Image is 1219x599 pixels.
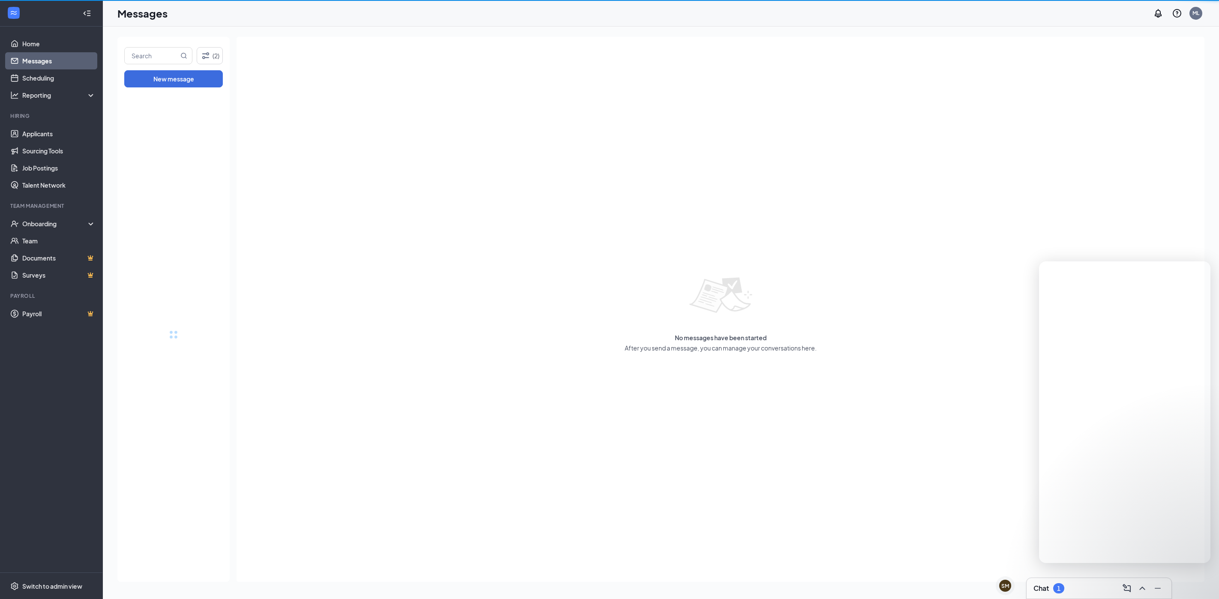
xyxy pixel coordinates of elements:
[10,112,94,120] div: Hiring
[22,142,96,159] a: Sourcing Tools
[1039,261,1210,563] iframe: Intercom live chat
[124,70,223,87] button: New message
[22,582,82,590] div: Switch to admin view
[675,333,767,342] span: No messages have been started
[10,292,94,299] div: Payroll
[1135,581,1149,595] button: ChevronUp
[22,125,96,142] a: Applicants
[1001,582,1009,590] div: SM
[1120,581,1134,595] button: ComposeMessage
[180,52,187,59] svg: MagnifyingGlass
[625,344,817,352] span: After you send a message, you can manage your conversations here.
[22,249,96,267] a: DocumentsCrown
[125,48,179,64] input: Search
[10,219,19,228] svg: UserCheck
[1122,583,1132,593] svg: ComposeMessage
[1151,581,1165,595] button: Minimize
[201,51,211,61] svg: Filter
[22,52,96,69] a: Messages
[1033,584,1049,593] h3: Chat
[22,219,88,228] div: Onboarding
[22,305,96,322] a: PayrollCrown
[1172,8,1182,18] svg: QuestionInfo
[22,91,96,99] div: Reporting
[9,9,18,17] svg: WorkstreamLogo
[22,35,96,52] a: Home
[10,582,19,590] svg: Settings
[22,159,96,177] a: Job Postings
[22,177,96,194] a: Talent Network
[1057,585,1060,592] div: 1
[22,232,96,249] a: Team
[1153,583,1163,593] svg: Minimize
[10,91,19,99] svg: Analysis
[22,69,96,87] a: Scheduling
[1192,9,1199,17] div: ML
[117,6,168,21] h1: Messages
[10,202,94,210] div: Team Management
[1153,8,1163,18] svg: Notifications
[197,47,223,64] button: Filter (2)
[83,9,91,18] svg: Collapse
[1190,570,1210,590] iframe: Intercom live chat
[1137,583,1147,593] svg: ChevronUp
[22,267,96,284] a: SurveysCrown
